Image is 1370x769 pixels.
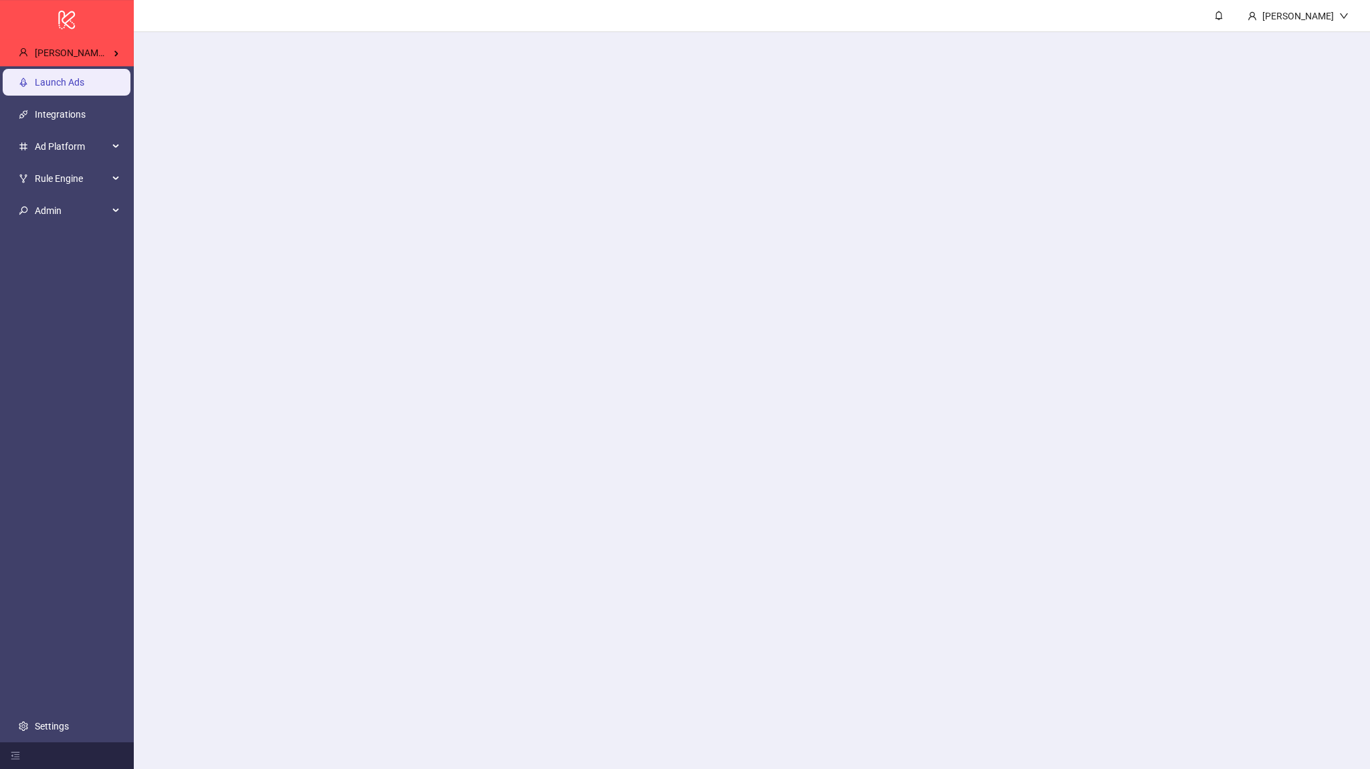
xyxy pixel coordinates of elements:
span: bell [1214,11,1224,20]
span: Admin [35,197,108,224]
span: fork [19,174,28,183]
span: menu-fold [11,751,20,760]
span: key [19,206,28,215]
span: user [19,47,28,57]
span: user [1248,11,1257,21]
span: number [19,142,28,151]
a: Settings [35,721,69,732]
span: down [1339,11,1349,21]
a: Integrations [35,109,86,120]
a: Launch Ads [35,77,84,88]
div: [PERSON_NAME] [1257,9,1339,23]
span: Rule Engine [35,165,108,192]
span: Ad Platform [35,133,108,160]
span: [PERSON_NAME] Kitchn / Web2Media [35,47,192,58]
